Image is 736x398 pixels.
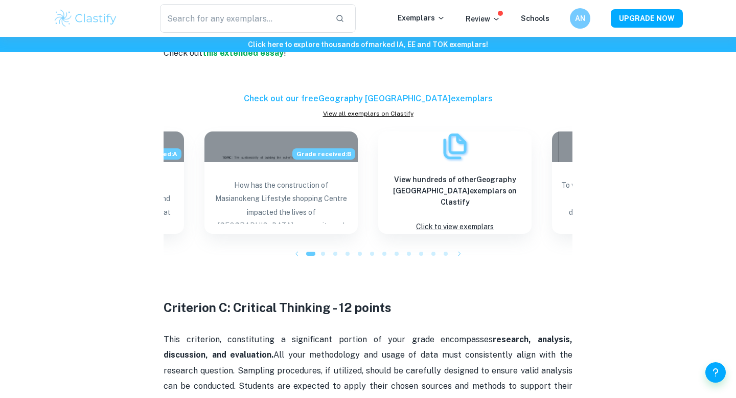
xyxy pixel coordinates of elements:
[204,131,358,234] a: Blog exemplar: How has the construction of MasianokengGrade received:BHow has the construction of...
[164,30,572,93] p: Check out !
[386,174,523,208] h6: View hundreds of other Geography [GEOGRAPHIC_DATA] exemplars on Clastify
[552,131,705,234] a: Blog exemplar: To what extent is Frankfurt involved in To what extent is [GEOGRAPHIC_DATA] involv...
[213,179,350,224] p: How has the construction of Masianokeng Lifestyle shopping Centre impacted the lives of [GEOGRAPH...
[160,4,327,33] input: Search for any exemplars...
[611,9,683,28] button: UPGRADE NOW
[416,220,494,234] p: Click to view exemplars
[164,109,572,118] a: View all exemplars on Clastify
[2,39,734,50] h6: Click here to explore thousands of marked IA, EE and TOK exemplars !
[466,13,500,25] p: Review
[574,13,586,24] h6: AN
[570,8,590,29] button: AN
[378,131,532,234] a: ExemplarsView hundreds of otherGeography [GEOGRAPHIC_DATA]exemplars on ClastifyClick to view exem...
[164,93,572,105] h6: Check out our free Geography [GEOGRAPHIC_DATA] exemplars
[705,362,726,383] button: Help and Feedback
[164,300,392,315] strong: Criterion C: Critical Thinking - 12 points
[521,14,549,23] a: Schools
[202,48,284,58] a: this extended essay
[53,8,118,29] img: Clastify logo
[560,179,697,224] p: To what extent is [GEOGRAPHIC_DATA] involved in sustainable urban development, analyzing the area...
[440,131,470,162] img: Exemplars
[292,148,355,160] span: Grade received: B
[398,12,445,24] p: Exemplars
